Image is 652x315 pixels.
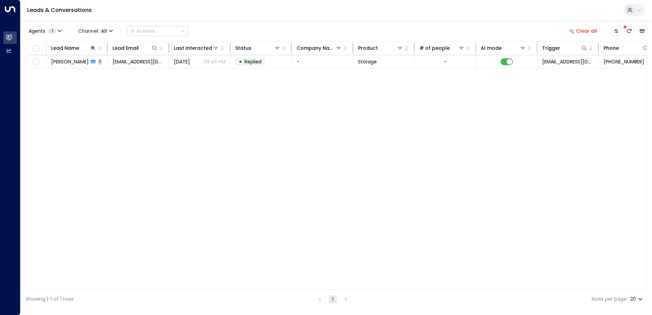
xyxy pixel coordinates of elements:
span: Storage [358,58,377,65]
button: Actions [127,26,188,36]
div: Lead Name [51,44,79,52]
span: shalaka0021@gmail.com [113,58,164,65]
div: Trigger [542,44,588,52]
div: # of people [419,44,450,52]
div: 20 [630,294,644,304]
div: - [444,58,447,65]
div: Phone [604,44,649,52]
span: Toggle select all [32,44,40,53]
div: Lead Email [113,44,139,52]
div: Company Name [297,44,342,52]
span: 1 [98,59,102,64]
span: Shalaka J [51,58,89,65]
span: +447823711413 [604,58,644,65]
a: Leads & Conversations [27,6,92,14]
button: Agents1 [26,26,64,36]
div: Last Interacted [174,44,212,52]
span: All [101,28,107,34]
div: AI mode [481,44,502,52]
div: Company Name [297,44,335,52]
button: Customize [611,26,621,36]
nav: pagination navigation [315,295,350,303]
p: 09:46 PM [204,58,225,65]
div: Status [235,44,281,52]
div: AI mode [481,44,526,52]
div: Actions [130,28,155,34]
div: • [239,56,242,67]
div: Lead Name [51,44,97,52]
button: Archived Leads [637,26,647,36]
span: Agents [29,29,45,33]
span: Sep 29, 2025 [174,58,190,65]
div: Last Interacted [174,44,219,52]
span: leads@space-station.co.uk [542,58,594,65]
div: Lead Email [113,44,158,52]
td: - [292,55,353,68]
div: Status [235,44,251,52]
div: Trigger [542,44,560,52]
div: # of people [419,44,465,52]
div: Phone [604,44,619,52]
button: page 1 [329,295,337,303]
button: Channel:All [75,26,116,36]
div: Showing 1-1 of 1 rows [26,296,74,303]
div: Product [358,44,403,52]
button: Clear all [566,26,600,36]
div: Button group with a nested menu [127,26,188,36]
span: 1 [48,28,56,34]
div: Product [358,44,378,52]
label: Rows per page: [592,296,627,303]
span: Channel: [75,26,116,36]
span: There are new threads available. Refresh the grid to view the latest updates. [624,26,634,36]
span: Toggle select row [32,58,40,66]
span: Replied [244,58,262,65]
